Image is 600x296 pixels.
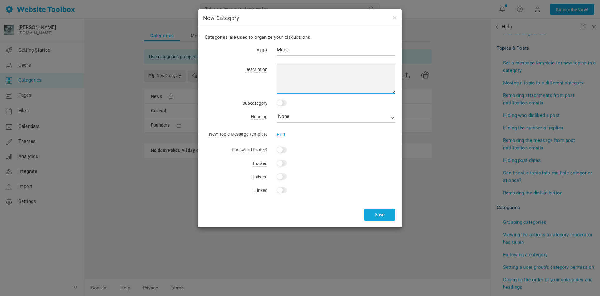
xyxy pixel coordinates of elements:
span: Unlisted [252,174,267,180]
span: Linked [254,188,267,193]
h4: New Category [203,14,397,22]
span: Locked [253,161,267,167]
span: Heading [251,114,267,120]
p: Categories are used to organize your discussions. [205,33,395,41]
button: Save [364,209,395,221]
span: Password Protect [232,147,267,153]
span: New Topic Message Template [209,132,267,137]
span: Description [245,67,268,73]
span: Subcategory [242,101,268,106]
span: *Title [257,48,267,53]
a: Edit [277,132,285,138]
